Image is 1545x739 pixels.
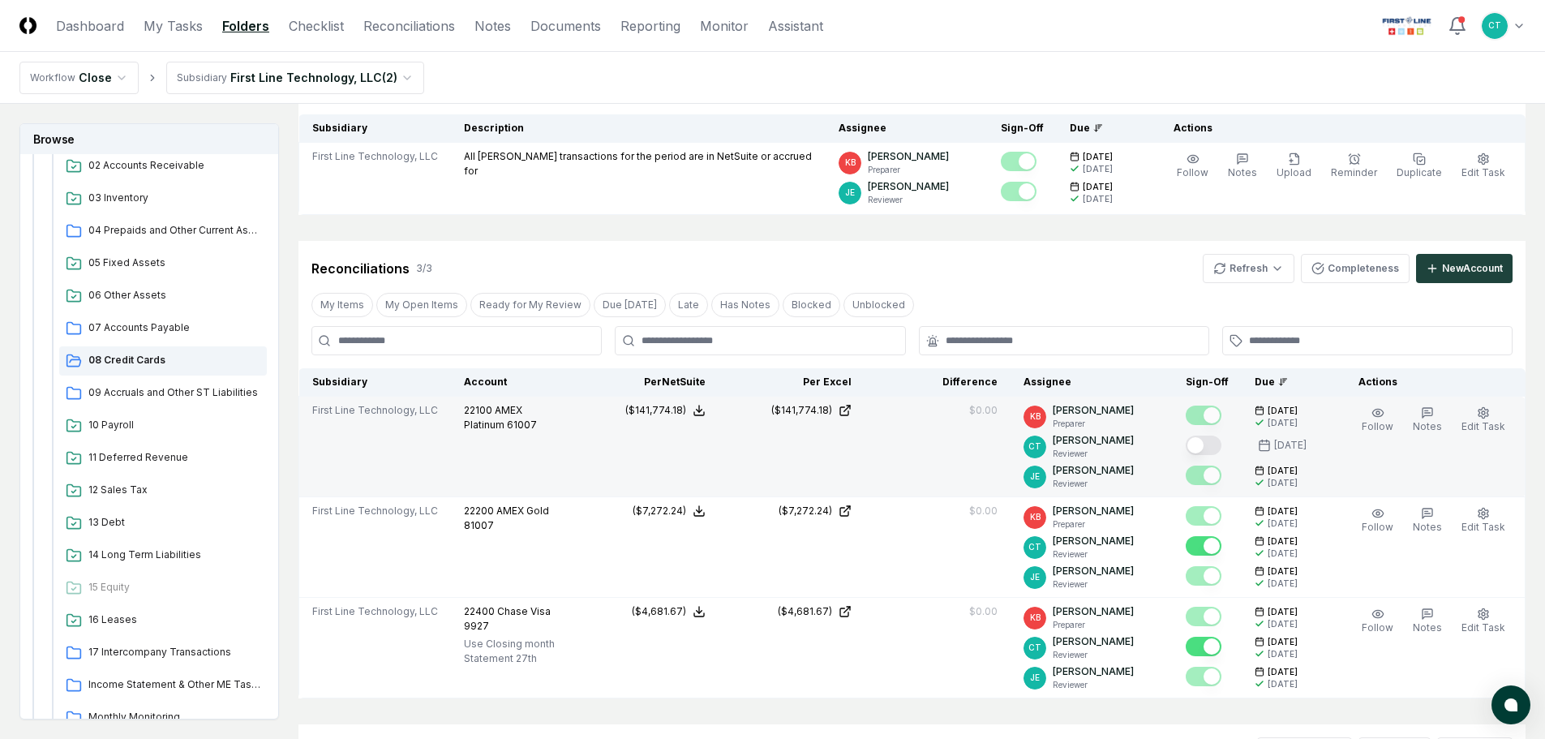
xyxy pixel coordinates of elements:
[464,505,549,531] span: AMEX Gold 81007
[1461,166,1505,178] span: Edit Task
[464,404,537,431] span: AMEX Platinum 61007
[1053,634,1134,649] p: [PERSON_NAME]
[88,450,260,465] span: 11 Deferred Revenue
[59,638,267,668] a: 17 Intercompany Transactions
[1268,505,1298,518] span: [DATE]
[1186,536,1221,556] button: Mark complete
[88,418,260,432] span: 10 Payroll
[88,548,260,562] span: 14 Long Term Liabilities
[1001,152,1036,171] button: Mark complete
[1358,403,1397,437] button: Follow
[88,580,260,595] span: 15 Equity
[1186,637,1221,656] button: Mark complete
[1030,511,1041,523] span: KB
[1030,410,1041,423] span: KB
[1461,521,1505,533] span: Edit Task
[732,604,852,619] a: ($4,681.67)
[312,149,438,164] span: First Line Technology, LLC
[1273,149,1315,183] button: Upload
[464,149,813,178] p: All [PERSON_NAME] transactions for the period are in NetSuite or accrued for
[594,293,666,317] button: Due Today
[1053,403,1134,418] p: [PERSON_NAME]
[30,71,75,85] div: Workflow
[633,504,686,518] div: ($7,272.24)
[40,116,280,739] div: 07-[DATE]
[1030,672,1040,684] span: JE
[59,314,267,343] a: 07 Accounts Payable
[1277,166,1311,178] span: Upload
[1228,166,1257,178] span: Notes
[633,504,706,518] button: ($7,272.24)
[1186,406,1221,425] button: Mark complete
[1379,13,1435,39] img: First Line Technology logo
[1413,621,1442,634] span: Notes
[1345,375,1513,389] div: Actions
[530,16,601,36] a: Documents
[59,411,267,440] a: 10 Payroll
[59,703,267,733] a: Monthly Monitoring
[1203,254,1294,283] button: Refresh
[1331,166,1377,178] span: Reminder
[625,403,706,418] button: ($141,774.18)
[1173,368,1242,397] th: Sign-Off
[1268,477,1298,489] div: [DATE]
[732,403,852,418] a: ($141,774.18)
[1174,149,1212,183] button: Follow
[88,158,260,173] span: 02 Accounts Receivable
[868,164,949,176] p: Preparer
[1001,182,1036,201] button: Mark complete
[1083,163,1113,175] div: [DATE]
[1186,506,1221,526] button: Mark complete
[59,152,267,181] a: 02 Accounts Receivable
[1053,578,1134,591] p: Reviewer
[88,320,260,335] span: 07 Accounts Payable
[1028,642,1041,654] span: CT
[1410,604,1445,638] button: Notes
[1177,166,1208,178] span: Follow
[845,157,856,169] span: KB
[1362,420,1393,432] span: Follow
[1268,565,1298,578] span: [DATE]
[700,16,749,36] a: Monitor
[1070,121,1135,135] div: Due
[1268,465,1298,477] span: [DATE]
[1186,566,1221,586] button: Mark complete
[1028,541,1041,553] span: CT
[1186,607,1221,626] button: Mark complete
[464,605,495,617] span: 22400
[1225,149,1260,183] button: Notes
[1268,606,1298,618] span: [DATE]
[1255,375,1320,389] div: Due
[868,149,949,164] p: [PERSON_NAME]
[1461,420,1505,432] span: Edit Task
[632,604,686,619] div: ($4,681.67)
[1053,478,1134,490] p: Reviewer
[1268,578,1298,590] div: [DATE]
[312,403,438,418] span: First Line Technology, LLC
[1491,685,1530,724] button: atlas-launcher
[464,404,492,416] span: 22100
[1053,418,1134,430] p: Preparer
[1030,612,1041,624] span: KB
[865,368,1011,397] th: Difference
[1083,181,1113,193] span: [DATE]
[1053,664,1134,679] p: [PERSON_NAME]
[771,403,832,418] div: ($141,774.18)
[59,444,267,473] a: 11 Deferred Revenue
[1274,438,1307,453] div: [DATE]
[1362,621,1393,634] span: Follow
[1458,604,1509,638] button: Edit Task
[88,483,260,497] span: 12 Sales Tax
[88,612,260,627] span: 16 Leases
[1053,518,1134,531] p: Preparer
[969,403,998,418] div: $0.00
[826,114,988,143] th: Assignee
[59,574,267,603] a: 15 Equity
[1268,518,1298,530] div: [DATE]
[1416,254,1513,283] button: NewAccount
[311,259,410,278] div: Reconciliations
[1410,504,1445,538] button: Notes
[312,504,438,518] span: First Line Technology, LLC
[464,375,560,389] div: Account
[311,293,373,317] button: My Items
